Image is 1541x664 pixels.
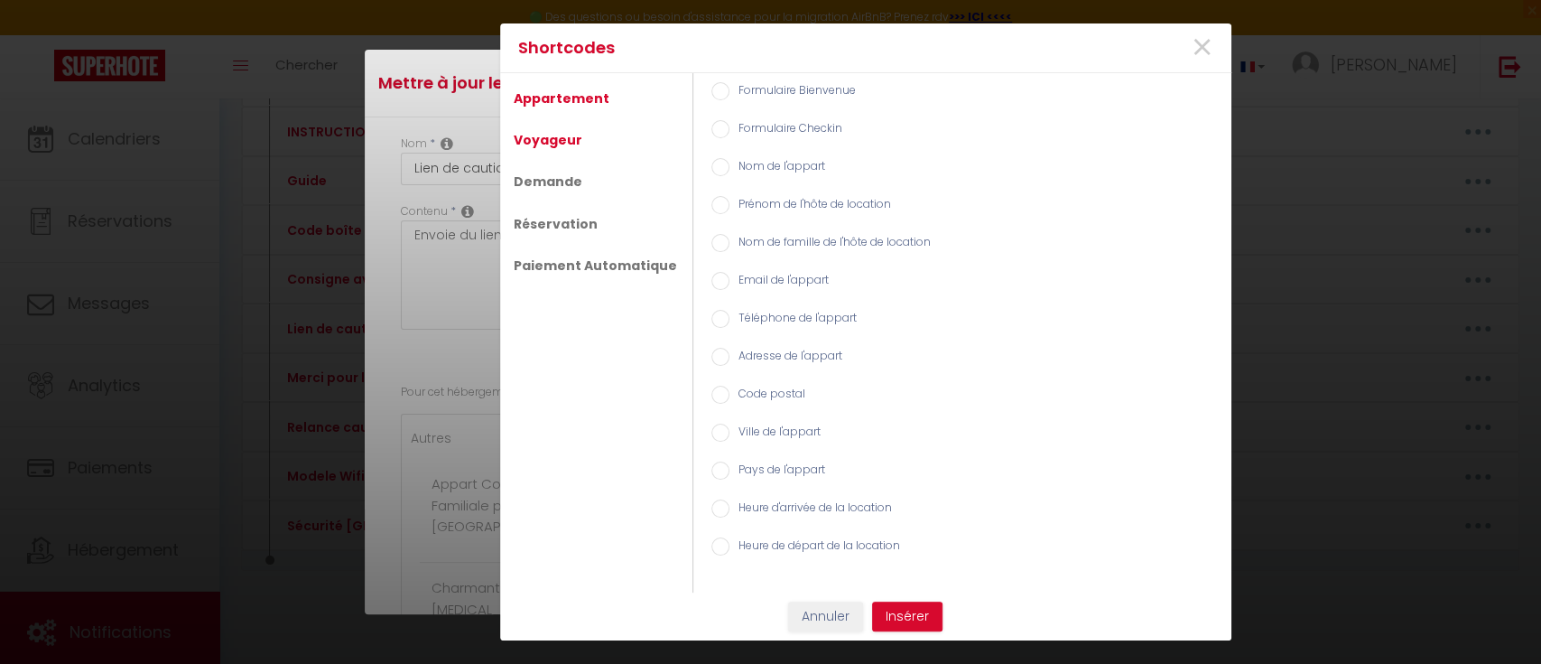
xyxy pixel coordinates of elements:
label: Nom de famille de l'hôte de location [729,234,931,254]
label: Heure de départ de la location [729,538,900,557]
label: Adresse de l'appart [729,348,842,368]
label: Heure d'arrivée de la location [729,500,892,519]
label: Code postal [729,386,805,406]
button: Close [1190,29,1212,68]
label: Téléphone de l'appart [729,310,857,330]
button: Insérer [872,602,942,632]
a: Réservation [505,208,607,240]
h4: Shortcodes [518,35,974,61]
label: Email de l'appart [729,272,829,292]
a: Voyageur [505,124,591,156]
label: Formulaire Bienvenue [729,82,856,102]
label: Prénom de l'hôte de location [729,196,891,216]
label: Ville de l'appart [729,424,821,444]
label: Pays de l'appart [729,462,825,482]
span: × [1190,21,1212,75]
a: Demande [505,165,591,198]
label: Formulaire Checkin [729,120,842,140]
button: Annuler [788,602,863,632]
a: Appartement [505,82,618,115]
label: Nom de l'appart [729,158,825,178]
a: Paiement Automatique [505,249,686,282]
